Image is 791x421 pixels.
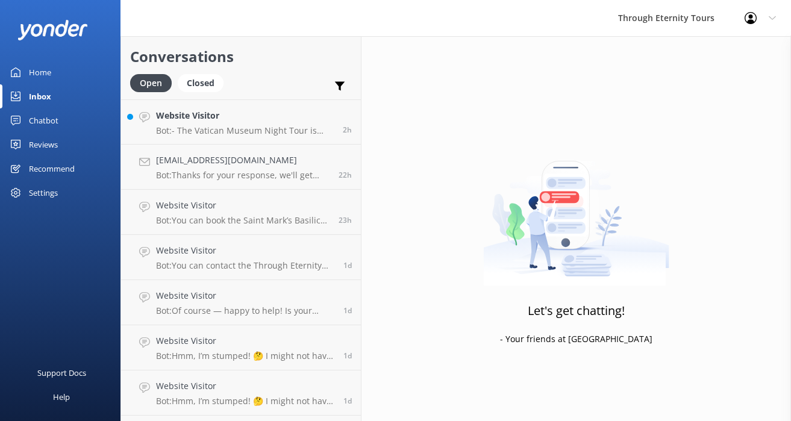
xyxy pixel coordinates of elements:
div: Support Docs [37,361,86,385]
span: 06:38pm 12-Aug-2025 (UTC +02:00) Europe/Amsterdam [339,170,352,180]
p: - Your friends at [GEOGRAPHIC_DATA] [500,332,652,346]
h4: Website Visitor [156,109,334,122]
a: Website VisitorBot:You can book the Saint Mark’s Basilica Night Tour: Exclusive Visit or the [GEO... [121,190,361,235]
p: Bot: Thanks for your response, we'll get back to you as soon as we can during opening hours. [156,170,330,181]
img: artwork of a man stealing a conversation from at giant smartphone [483,136,669,286]
h4: Website Visitor [156,379,334,393]
div: Inbox [29,84,51,108]
p: Bot: - The Vatican Museum Night Tour is available seasonally and offers a 2.5-hour experience exp... [156,125,334,136]
div: Recommend [29,157,75,181]
div: Help [53,385,70,409]
p: Bot: Hmm, I’m stumped! 🤔 I might not have the answer to that one, but our amazing team definitely... [156,351,334,361]
p: Bot: You can book the Saint Mark’s Basilica Night Tour: Exclusive Visit or the [GEOGRAPHIC_DATA] ... [156,215,330,226]
div: Closed [178,74,224,92]
a: [EMAIL_ADDRESS][DOMAIN_NAME]Bot:Thanks for your response, we'll get back to you as soon as we can... [121,145,361,190]
a: Website VisitorBot:Hmm, I’m stumped! 🤔 I might not have the answer to that one, but our amazing t... [121,370,361,416]
a: Website VisitorBot:You can contact the Through Eternity Tours team at [PHONE_NUMBER] or [PHONE_NU... [121,235,361,280]
span: 05:09am 12-Aug-2025 (UTC +02:00) Europe/Amsterdam [343,396,352,406]
div: Open [130,74,172,92]
h4: [EMAIL_ADDRESS][DOMAIN_NAME] [156,154,330,167]
h4: Website Visitor [156,334,334,348]
h4: Website Visitor [156,289,334,302]
h4: Website Visitor [156,199,330,212]
h2: Conversations [130,45,352,68]
div: Settings [29,181,58,205]
span: 11:00am 12-Aug-2025 (UTC +02:00) Europe/Amsterdam [343,305,352,316]
span: 09:04am 12-Aug-2025 (UTC +02:00) Europe/Amsterdam [343,351,352,361]
a: Website VisitorBot:- The Vatican Museum Night Tour is available seasonally and offers a 2.5-hour ... [121,99,361,145]
span: 03:40pm 12-Aug-2025 (UTC +02:00) Europe/Amsterdam [343,260,352,270]
span: 02:34pm 13-Aug-2025 (UTC +02:00) Europe/Amsterdam [343,125,352,135]
div: Reviews [29,133,58,157]
a: Open [130,76,178,89]
img: yonder-white-logo.png [18,20,87,40]
h4: Website Visitor [156,244,334,257]
a: Closed [178,76,230,89]
p: Bot: You can contact the Through Eternity Tours team at [PHONE_NUMBER] or [PHONE_NUMBER]. You can... [156,260,334,271]
h3: Let's get chatting! [528,301,625,320]
a: Website VisitorBot:Of course — happy to help! Is your issue related to: - 🔄 Changing or canceling... [121,280,361,325]
p: Bot: Hmm, I’m stumped! 🤔 I might not have the answer to that one, but our amazing team definitely... [156,396,334,407]
a: Website VisitorBot:Hmm, I’m stumped! 🤔 I might not have the answer to that one, but our amazing t... [121,325,361,370]
p: Bot: Of course — happy to help! Is your issue related to: - 🔄 Changing or canceling a tour - 📧 No... [156,305,334,316]
span: 05:42pm 12-Aug-2025 (UTC +02:00) Europe/Amsterdam [339,215,352,225]
div: Chatbot [29,108,58,133]
div: Home [29,60,51,84]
